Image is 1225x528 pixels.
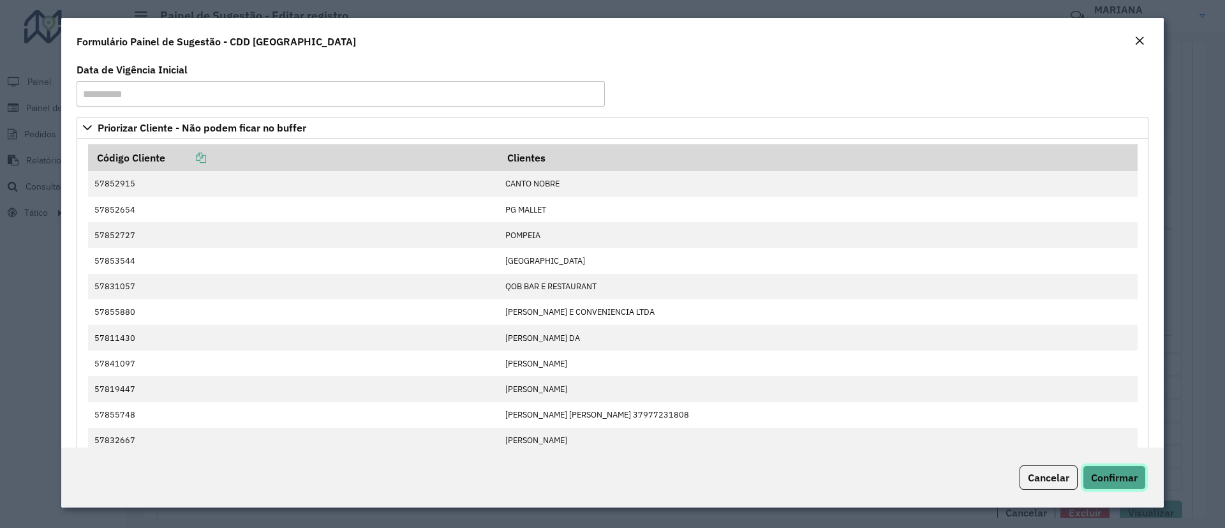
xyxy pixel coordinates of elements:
td: 57853544 [88,248,499,273]
h4: Formulário Painel de Sugestão - CDD [GEOGRAPHIC_DATA] [77,34,356,49]
td: 57841097 [88,351,499,376]
th: Código Cliente [88,144,499,171]
td: 57852727 [88,222,499,248]
label: Data de Vigência Inicial [77,62,188,77]
span: Priorizar Cliente - Não podem ficar no buffer [98,123,306,133]
a: Copiar [165,151,206,164]
td: 57811430 [88,325,499,351]
td: CANTO NOBRE [499,171,1138,197]
td: [PERSON_NAME] [499,428,1138,453]
td: [GEOGRAPHIC_DATA] [499,248,1138,273]
td: 57819447 [88,376,499,402]
td: [PERSON_NAME] [499,376,1138,402]
td: POMPEIA [499,222,1138,248]
th: Clientes [499,144,1138,171]
td: 57855880 [88,299,499,325]
button: Confirmar [1083,465,1146,490]
button: Close [1131,33,1148,50]
td: 57832667 [88,428,499,453]
a: Priorizar Cliente - Não podem ficar no buffer [77,117,1148,139]
em: Fechar [1134,36,1145,46]
td: [PERSON_NAME] [499,351,1138,376]
button: Cancelar [1020,465,1078,490]
td: 57852915 [88,171,499,197]
span: Cancelar [1028,471,1069,484]
td: [PERSON_NAME] DA [499,325,1138,351]
td: 57855748 [88,402,499,428]
td: [PERSON_NAME] [PERSON_NAME] 37977231808 [499,402,1138,428]
span: Confirmar [1091,471,1138,484]
td: 57831057 [88,274,499,299]
td: [PERSON_NAME] E CONVENIENCIA LTDA [499,299,1138,325]
td: PG MALLET [499,197,1138,222]
td: 57852654 [88,197,499,222]
td: QOB BAR E RESTAURANT [499,274,1138,299]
